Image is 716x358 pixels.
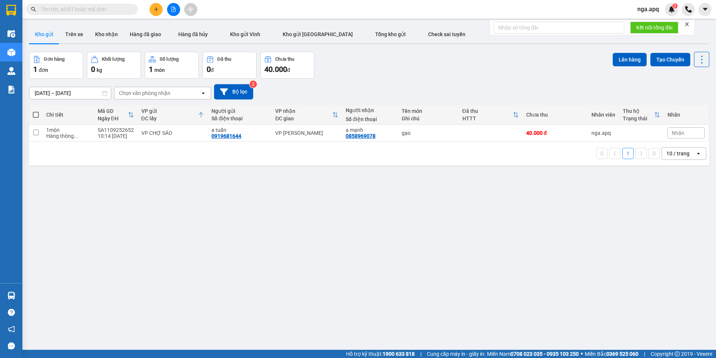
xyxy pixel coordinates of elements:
button: caret-down [698,3,712,16]
svg: open [200,90,206,96]
div: Nhãn [668,112,705,118]
span: Miền Bắc [585,350,638,358]
div: Mã GD [98,108,128,114]
div: SA1109252652 [98,127,134,133]
strong: 0369 525 060 [606,351,638,357]
button: Kết nối tổng đài [630,22,678,34]
div: Người nhận [346,107,395,113]
span: file-add [171,7,176,12]
button: Đơn hàng1đơn [29,52,83,79]
span: ⚪️ [581,352,583,355]
span: Hàng đã hủy [178,31,208,37]
div: 10:14 [DATE] [98,133,134,139]
div: Số điện thoại [346,116,395,122]
button: Hàng đã giao [124,25,167,43]
div: Nhân viên [591,112,615,118]
div: Chưa thu [526,112,584,118]
div: gạo [402,130,455,136]
div: VP [PERSON_NAME] [275,130,338,136]
span: 1 [149,65,153,74]
th: Toggle SortBy [138,105,208,125]
span: Cung cấp máy in - giấy in: [427,350,485,358]
span: 1 [33,65,37,74]
div: HTTT [462,115,513,121]
button: 1 [622,148,634,159]
div: Tên món [402,108,455,114]
div: Khối lượng [102,57,125,62]
div: VP nhận [275,108,332,114]
div: Chọn văn phòng nhận [119,89,170,97]
span: Check sai tuyến [428,31,465,37]
span: món [154,67,165,73]
div: Ghi chú [402,115,455,121]
img: logo-vxr [6,5,16,16]
span: Hỗ trợ kỹ thuật: [346,350,415,358]
span: | [644,350,645,358]
span: kg [97,67,102,73]
div: Trạng thái [623,115,654,121]
button: plus [150,3,163,16]
input: Select a date range. [29,87,111,99]
div: Chưa thu [275,57,294,62]
strong: 1900 633 818 [383,351,415,357]
span: plus [154,7,159,12]
span: Miền Nam [487,350,579,358]
span: caret-down [702,6,709,13]
div: Đơn hàng [44,57,65,62]
div: Đã thu [462,108,513,114]
div: Chi tiết [46,112,90,118]
div: 0919681644 [211,133,241,139]
img: warehouse-icon [7,292,15,300]
button: aim [184,3,197,16]
div: a mạnh [346,127,395,133]
span: ... [74,133,78,139]
span: message [8,342,15,349]
button: Đã thu0đ [202,52,257,79]
svg: open [695,151,701,156]
span: đơn [39,67,48,73]
div: VP gửi [141,108,198,114]
div: 0858969078 [346,133,376,139]
div: ĐC giao [275,115,332,121]
span: Kho gửi Vinh [230,31,260,37]
div: ĐC lấy [141,115,198,121]
button: Kho gửi [29,25,59,43]
span: aim [188,7,193,12]
button: Trên xe [59,25,89,43]
input: Tìm tên, số ĐT hoặc mã đơn [41,5,129,13]
th: Toggle SortBy [271,105,342,125]
span: nga.apq [631,4,665,14]
div: 10 / trang [666,150,690,157]
span: 40.000 [264,65,287,74]
span: notification [8,326,15,333]
div: Đã thu [217,57,231,62]
div: nga.apq [591,130,615,136]
button: Kho nhận [89,25,124,43]
button: Chưa thu40.000đ [260,52,314,79]
span: Nhãn [672,130,684,136]
button: file-add [167,3,180,16]
span: copyright [675,351,680,357]
button: Khối lượng0kg [87,52,141,79]
th: Toggle SortBy [94,105,138,125]
strong: 0708 023 035 - 0935 103 250 [511,351,579,357]
sup: 3 [672,3,678,9]
img: solution-icon [7,86,15,94]
button: Số lượng1món [145,52,199,79]
img: warehouse-icon [7,48,15,56]
span: Kết nối tổng đài [636,23,672,32]
button: Lên hàng [613,53,647,66]
span: search [31,7,36,12]
div: Người gửi [211,108,268,114]
button: Bộ lọc [214,84,253,99]
span: 0 [207,65,211,74]
div: Thu hộ [623,108,654,114]
img: phone-icon [685,6,692,13]
img: warehouse-icon [7,30,15,38]
div: VP CHỢ SÁO [141,130,204,136]
div: 1 món [46,127,90,133]
span: | [420,350,421,358]
span: Tổng kho gửi [375,31,406,37]
span: đ [287,67,290,73]
img: icon-new-feature [668,6,675,13]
